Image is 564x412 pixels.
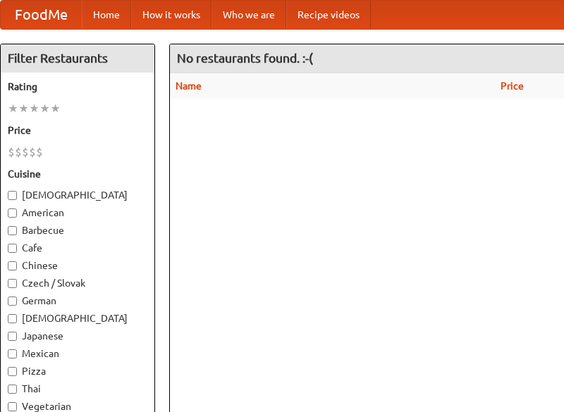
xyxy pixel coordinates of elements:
input: [DEMOGRAPHIC_DATA] [8,191,17,200]
a: Price [501,80,524,92]
label: Thai [8,382,147,396]
label: Chinese [8,258,147,273]
input: Thai [8,385,17,394]
h5: Price [8,123,147,137]
li: $ [29,144,36,160]
h5: Cuisine [8,167,147,181]
li: ★ [29,101,39,116]
input: [DEMOGRAPHIC_DATA] [8,314,17,323]
input: Japanese [8,332,17,341]
a: FoodMe [1,1,82,29]
li: $ [15,144,22,160]
label: Japanese [8,329,147,343]
a: Recipe videos [286,1,371,29]
label: Pizza [8,364,147,378]
a: Who we are [211,1,286,29]
input: German [8,296,17,306]
label: [DEMOGRAPHIC_DATA] [8,188,147,202]
input: Chinese [8,261,17,270]
input: Mexican [8,349,17,358]
li: ★ [50,101,61,116]
input: Pizza [8,367,17,376]
label: [DEMOGRAPHIC_DATA] [8,311,147,325]
a: Name [176,80,202,92]
label: Czech / Slovak [8,276,147,290]
h4: Filter Restaurants [1,44,154,73]
label: Barbecue [8,223,147,237]
input: Cafe [8,244,17,253]
label: American [8,206,147,220]
li: ★ [18,101,29,116]
label: Cafe [8,241,147,255]
input: Czech / Slovak [8,279,17,288]
li: $ [8,144,15,160]
input: Barbecue [8,226,17,235]
label: Mexican [8,347,147,361]
input: American [8,208,17,218]
h5: Rating [8,80,147,94]
li: $ [22,144,29,160]
ng-pluralize: No restaurants found. :-( [177,51,313,65]
input: Vegetarian [8,402,17,411]
li: ★ [39,101,50,116]
label: German [8,294,147,308]
a: Home [82,1,131,29]
a: How it works [131,1,211,29]
li: $ [36,144,43,160]
li: ★ [8,101,18,116]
